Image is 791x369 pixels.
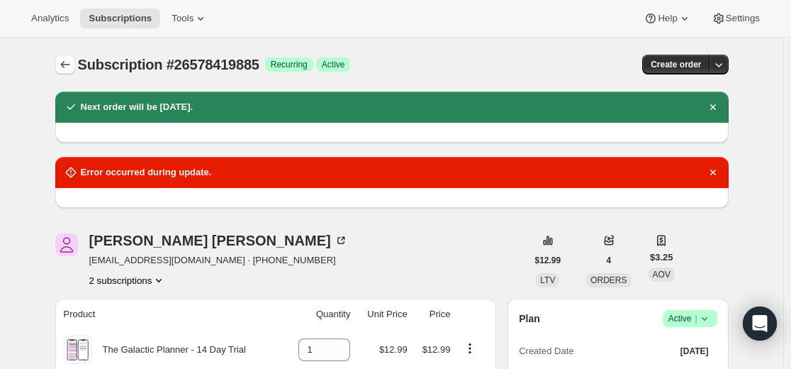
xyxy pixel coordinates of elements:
div: The Galactic Planner - 14 Day Trial [92,343,246,357]
span: $12.99 [422,344,451,355]
span: Help [658,13,677,24]
span: Settings [726,13,760,24]
span: | [695,313,697,324]
span: $12.99 [535,255,561,266]
button: 4 [598,250,620,270]
span: $3.25 [650,250,673,265]
button: Subscriptions [55,55,75,75]
button: $12.99 [527,250,570,270]
button: Help [635,9,700,28]
button: Subscriptions [80,9,160,28]
span: Active [322,59,345,70]
button: Tools [163,9,216,28]
h2: Error occurred during update. [81,165,212,180]
span: [EMAIL_ADDRESS][DOMAIN_NAME] · [PHONE_NUMBER] [89,253,348,268]
span: Created Date [519,344,573,358]
img: product img [65,336,90,364]
th: Quantity [284,299,355,330]
span: LTV [540,275,555,285]
th: Price [412,299,455,330]
button: Product actions [459,341,481,356]
th: Unit Price [354,299,411,330]
span: Create order [651,59,701,70]
button: Dismiss notification [703,97,723,117]
span: [DATE] [680,346,709,357]
span: ORDERS [590,275,627,285]
div: [PERSON_NAME] [PERSON_NAME] [89,233,348,248]
h2: Next order will be [DATE]. [81,100,193,114]
span: Recurring [271,59,308,70]
span: Active [668,312,712,326]
button: Dismiss notification [703,163,723,182]
h2: Plan [519,312,540,326]
button: Analytics [23,9,77,28]
span: Analytics [31,13,69,24]
span: Tools [172,13,193,24]
button: [DATE] [672,341,717,361]
button: Settings [703,9,768,28]
button: Create order [642,55,709,75]
button: Product actions [89,273,167,287]
span: Subscriptions [89,13,152,24]
span: Subscription #26578419885 [78,57,259,72]
th: Product [55,299,284,330]
span: Angelea Martin [55,233,78,256]
span: $12.99 [379,344,408,355]
div: Open Intercom Messenger [743,307,777,341]
span: AOV [653,270,671,280]
span: 4 [607,255,612,266]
